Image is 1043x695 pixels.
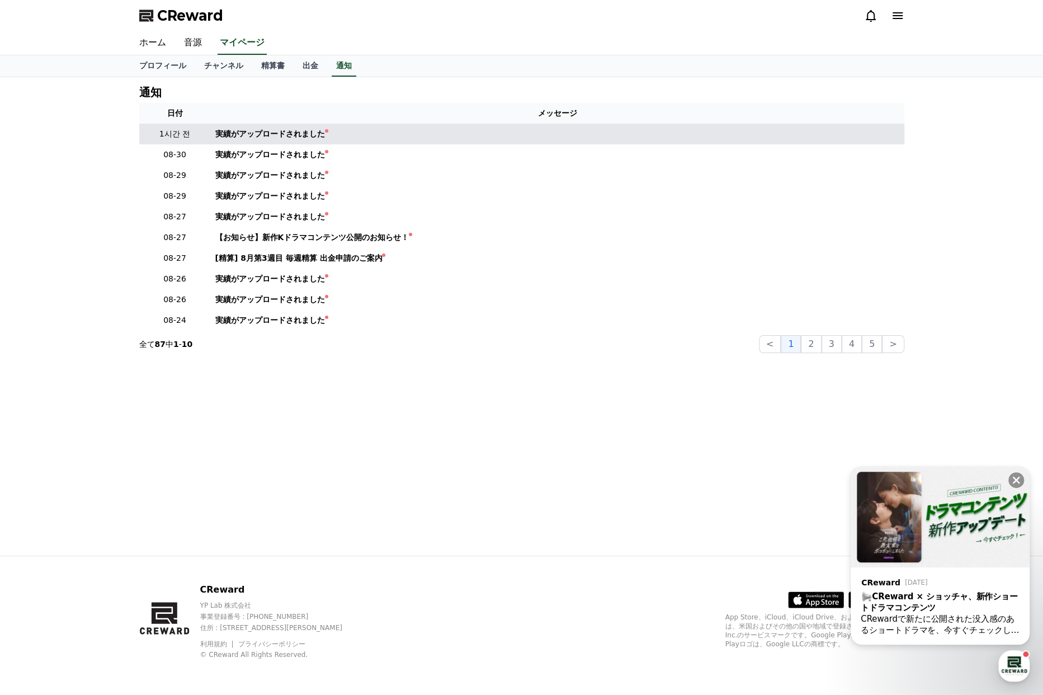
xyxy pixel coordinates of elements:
[200,601,361,610] p: YP Lab 株式会社
[155,340,166,349] strong: 87
[130,31,175,55] a: ホーム
[139,103,211,124] th: 日付
[215,252,383,264] div: [精算] 8月第3週目 毎週精算 出金申請のご案内
[182,340,192,349] strong: 10
[215,294,900,306] a: 実績がアップロードされました
[144,314,206,326] p: 08-24
[139,7,223,25] a: CReward
[215,211,325,223] div: 実績がアップロードされました
[3,355,74,383] a: Home
[144,190,206,202] p: 08-29
[862,335,882,353] button: 5
[215,232,409,243] div: 【お知らせ】新作Kドラマコンテンツ公開のお知らせ！
[215,190,900,202] a: 実績がアップロードされました
[822,335,842,353] button: 3
[215,314,325,326] div: 実績がアップロードされました
[166,372,193,381] span: Settings
[882,335,904,353] button: >
[215,149,325,161] div: 実績がアップロードされました
[195,55,252,77] a: チャンネル
[781,335,801,353] button: 1
[215,314,900,326] a: 実績がアップロードされました
[215,149,900,161] a: 実績がアップロードされました
[294,55,327,77] a: 出金
[215,294,325,306] div: 実績がアップロードされました
[842,335,862,353] button: 4
[332,55,356,77] a: 通知
[252,55,294,77] a: 精算書
[144,128,206,140] p: 1시간 전
[130,55,195,77] a: プロフィール
[29,372,48,381] span: Home
[215,273,900,285] a: 実績がアップロードされました
[144,252,206,264] p: 08-27
[74,355,144,383] a: Messages
[173,340,179,349] strong: 1
[215,211,900,223] a: 実績がアップロードされました
[238,640,305,648] a: プライバシーポリシー
[218,31,267,55] a: マイページ
[157,7,223,25] span: CReward
[144,273,206,285] p: 08-26
[215,252,900,264] a: [精算] 8月第3週目 毎週精算 出金申請のご案内
[93,372,126,381] span: Messages
[215,170,325,181] div: 実績がアップロードされました
[144,211,206,223] p: 08-27
[144,294,206,306] p: 08-26
[215,232,900,243] a: 【お知らせ】新作Kドラマコンテンツ公開のお知らせ！
[215,190,325,202] div: 実績がアップロードされました
[215,273,325,285] div: 実績がアップロードされました
[200,640,235,648] a: 利用規約
[759,335,781,353] button: <
[200,612,361,621] p: 事業登録番号 : [PHONE_NUMBER]
[801,335,821,353] button: 2
[175,31,211,55] a: 音源
[725,613,904,649] p: App Store、iCloud、iCloud Drive、およびiTunes Storeは、米国およびその他の国や地域で登録されているApple Inc.のサービスマークです。Google P...
[200,650,361,659] p: © CReward All Rights Reserved.
[144,170,206,181] p: 08-29
[139,86,162,98] h4: 通知
[144,232,206,243] p: 08-27
[139,339,193,350] p: 全て 中 -
[211,103,904,124] th: メッセージ
[200,583,361,597] p: CReward
[215,170,900,181] a: 実績がアップロードされました
[215,128,900,140] a: 実績がアップロードされました
[215,128,325,140] div: 実績がアップロードされました
[200,623,361,632] p: 住所 : [STREET_ADDRESS][PERSON_NAME]
[144,149,206,161] p: 08-30
[144,355,215,383] a: Settings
